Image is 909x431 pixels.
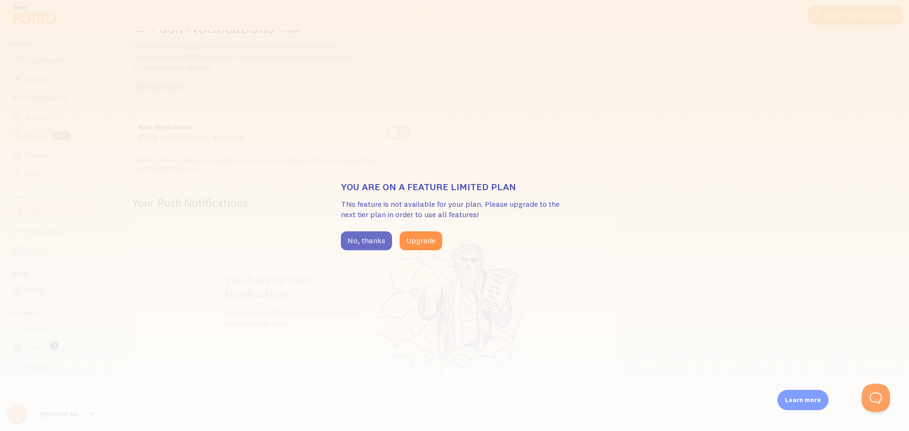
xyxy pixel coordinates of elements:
[341,231,392,250] button: No, thanks
[400,231,442,250] button: Upgrade
[341,199,568,220] p: This feature is not available for your plan. Please upgrade to the next tier plan in order to use...
[862,384,890,412] iframe: Help Scout Beacon - Open
[341,181,568,193] h3: You are on a feature limited plan
[777,390,829,410] div: Learn more
[785,396,821,405] p: Learn more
